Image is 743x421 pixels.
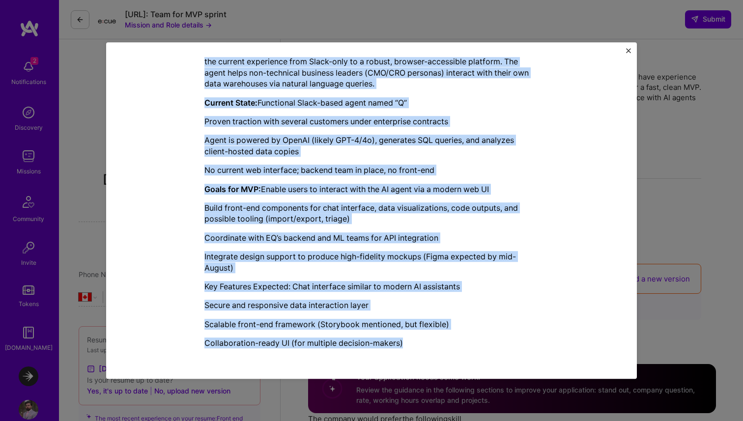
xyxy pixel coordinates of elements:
button: Close [626,48,631,58]
p: Agent is powered by OpenAI (likely GPT-4/4o), generates SQL queries, and analyzes client-hosted d... [204,135,539,157]
strong: Current State: [204,98,257,108]
p: Build front-end components for chat interface, data visualizations, code outputs, and possible to... [204,202,539,225]
p: Scalable front-end framework (Storybook mentioned, but flexible) [204,319,539,330]
p: Secure and responsive data interaction layer [204,300,539,311]
p: Enable users to interact with the AI agent via a modern web UI [204,184,539,195]
p: Key Features Expected: Chat interface similar to modern AI assistants [204,281,539,292]
p: Objective: Build a web-based MVP for EQ’s AI-powered data analysis agent, transitioning the curre... [204,45,539,89]
p: Functional Slack-based agent named “Q” [204,97,539,108]
p: Proven traction with several customers under enterprise contracts [204,116,539,127]
p: Integrate design support to produce high-fidelity mockups (Figma expected by mid-August) [204,251,539,273]
p: Collaboration-ready UI (for multiple decision-makers) [204,337,539,348]
p: No current web interface; backend team in place, no front-end [204,165,539,175]
p: Coordinate with EQ’s backend and ML teams for API integration [204,232,539,243]
strong: Goals for MVP: [204,184,261,194]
